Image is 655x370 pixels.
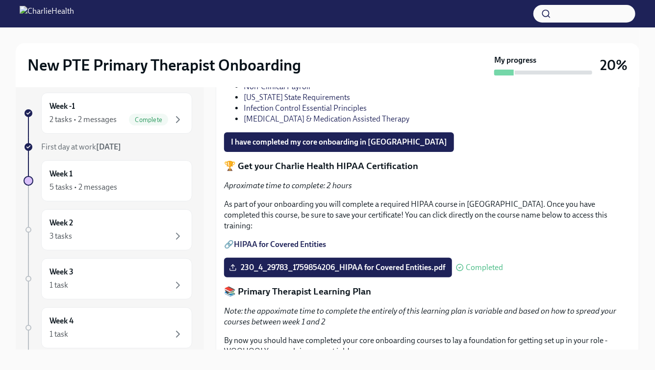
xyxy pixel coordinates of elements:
p: 📚 Primary Therapist Learning Plan [224,285,631,298]
p: 🏆 Get your Charlie Health HIPAA Certification [224,160,631,173]
div: 1 task [50,329,68,340]
button: I have completed my core onboarding in [GEOGRAPHIC_DATA] [224,132,454,152]
h3: 20% [600,56,628,74]
a: First day at work[DATE] [24,142,192,152]
span: Completed [466,264,503,271]
label: 230_4_29783_1759854206_HIPAA for Covered Entities.pdf [224,258,452,277]
div: 1 task [50,280,68,291]
p: As part of your onboarding you will complete a required HIPAA course in [GEOGRAPHIC_DATA]. Once y... [224,199,631,231]
span: Complete [129,116,168,123]
span: I have completed my core onboarding in [GEOGRAPHIC_DATA] [231,137,447,147]
span: 230_4_29783_1759854206_HIPAA for Covered Entities.pdf [231,263,445,272]
h6: Week 3 [50,267,74,277]
img: CharlieHealth [20,6,74,22]
div: 5 tasks • 2 messages [50,182,117,193]
h2: New PTE Primary Therapist Onboarding [27,55,301,75]
p: 🔗 [224,239,631,250]
span: First day at work [41,142,121,151]
a: [MEDICAL_DATA] & Medication Assisted Therapy [244,114,409,123]
h6: Week 4 [50,316,74,326]
div: 3 tasks [50,231,72,242]
strong: [DATE] [96,142,121,151]
a: Week 31 task [24,258,192,299]
h6: Week -1 [50,101,75,112]
h6: Week 2 [50,218,73,228]
strong: My progress [494,55,536,66]
h6: Week 1 [50,169,73,179]
p: By now you should have completed your core onboarding courses to lay a foundation for getting set... [224,335,631,357]
em: Note: the appoximate time to complete the entirely of this learning plan is variable and based on... [224,306,616,326]
a: Week 41 task [24,307,192,348]
a: Week 23 tasks [24,209,192,250]
a: HIPAA for Covered Entities [234,240,326,249]
a: [US_STATE] State Requirements [244,93,350,102]
a: Week -12 tasks • 2 messagesComplete [24,93,192,134]
a: Infection Control Essential Principles [244,103,367,113]
div: 2 tasks • 2 messages [50,114,117,125]
a: Week 15 tasks • 2 messages [24,160,192,201]
em: Aproximate time to complete: 2 hours [224,181,352,190]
